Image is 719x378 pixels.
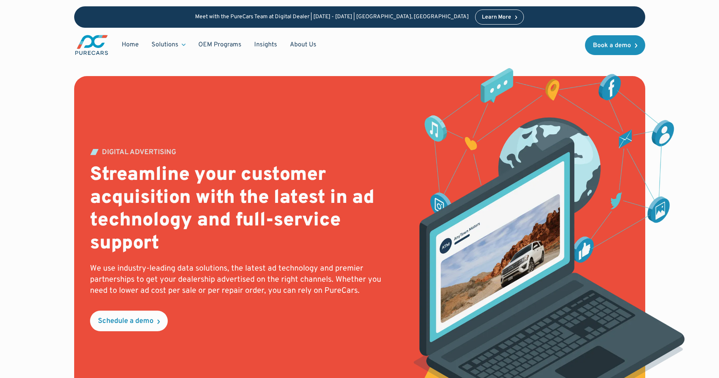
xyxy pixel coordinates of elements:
p: Meet with the PureCars Team at Digital Dealer | [DATE] - [DATE] | [GEOGRAPHIC_DATA], [GEOGRAPHIC_... [195,14,469,21]
a: Insights [248,37,284,52]
a: Home [115,37,145,52]
div: Schedule a demo [98,318,153,325]
a: main [74,34,109,56]
a: Book a demo [585,35,645,55]
div: Solutions [151,40,178,49]
img: purecars logo [74,34,109,56]
div: DIGITAL ADVERTISING [102,149,176,156]
a: Schedule a demo [90,311,168,331]
a: Learn More [475,10,524,25]
div: Solutions [145,37,192,52]
div: Book a demo [593,42,631,49]
div: Learn More [482,15,511,20]
h2: Streamline your customer acquisition with the latest in ad technology and full-service support [90,164,397,255]
a: OEM Programs [192,37,248,52]
a: About Us [284,37,323,52]
p: We use industry-leading data solutions, the latest ad technology and premier partnerships to get ... [90,263,397,296]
